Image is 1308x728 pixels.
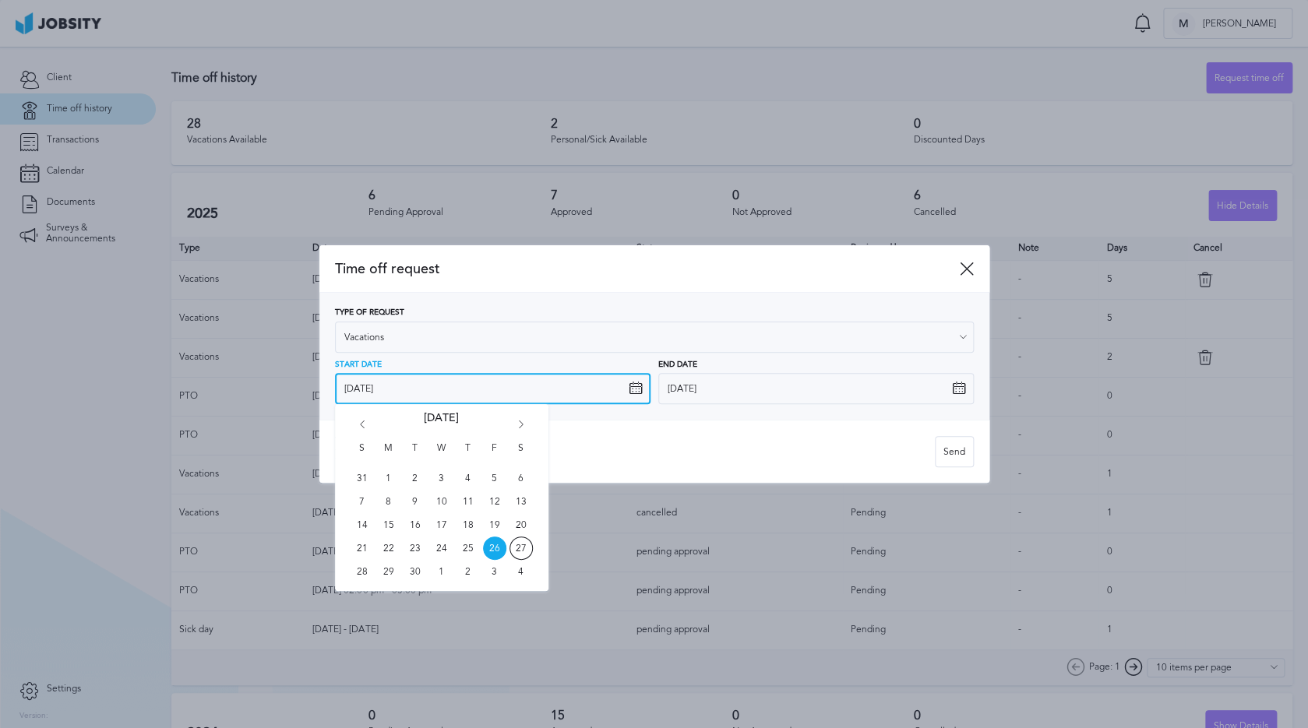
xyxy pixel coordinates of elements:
span: Tue Sep 30 2025 [404,560,427,583]
span: Fri Oct 03 2025 [483,560,506,583]
span: Thu Sep 04 2025 [457,466,480,490]
span: S [509,443,533,466]
span: Mon Sep 15 2025 [377,513,400,536]
span: Mon Sep 08 2025 [377,490,400,513]
span: Mon Sep 01 2025 [377,466,400,490]
span: Wed Sep 10 2025 [430,490,453,513]
span: Thu Sep 18 2025 [457,513,480,536]
span: Wed Sep 03 2025 [430,466,453,490]
span: Sat Oct 04 2025 [509,560,533,583]
span: Sat Sep 13 2025 [509,490,533,513]
span: Wed Oct 01 2025 [430,560,453,583]
span: Tue Sep 09 2025 [404,490,427,513]
span: Sat Sep 20 2025 [509,513,533,536]
span: Mon Sep 29 2025 [377,560,400,583]
i: Go back 1 month [355,420,369,434]
span: Sun Aug 31 2025 [351,466,374,490]
span: Thu Oct 02 2025 [457,560,480,583]
span: W [430,443,453,466]
span: Start Date [335,360,382,370]
span: End Date [658,360,697,370]
span: Time off request [335,261,960,277]
span: Sun Sep 07 2025 [351,490,374,513]
span: T [404,443,427,466]
span: Tue Sep 02 2025 [404,466,427,490]
span: Fri Sep 05 2025 [483,466,506,490]
span: Sat Sep 06 2025 [509,466,533,490]
span: Sun Sep 28 2025 [351,560,374,583]
span: Sun Sep 21 2025 [351,536,374,560]
button: Send [935,436,974,467]
span: Wed Sep 17 2025 [430,513,453,536]
span: Fri Sep 26 2025 [483,536,506,560]
span: [DATE] [424,412,459,443]
span: M [377,443,400,466]
span: T [457,443,480,466]
div: Send [936,437,973,468]
span: Thu Sep 25 2025 [457,536,480,560]
span: Tue Sep 16 2025 [404,513,427,536]
span: Tue Sep 23 2025 [404,536,427,560]
span: Wed Sep 24 2025 [430,536,453,560]
span: Mon Sep 22 2025 [377,536,400,560]
i: Go forward 1 month [514,420,528,434]
span: Fri Sep 12 2025 [483,490,506,513]
span: S [351,443,374,466]
span: Fri Sep 19 2025 [483,513,506,536]
span: F [483,443,506,466]
span: Sat Sep 27 2025 [509,536,533,560]
span: Thu Sep 11 2025 [457,490,480,513]
span: Type of Request [335,308,404,318]
span: Sun Sep 14 2025 [351,513,374,536]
